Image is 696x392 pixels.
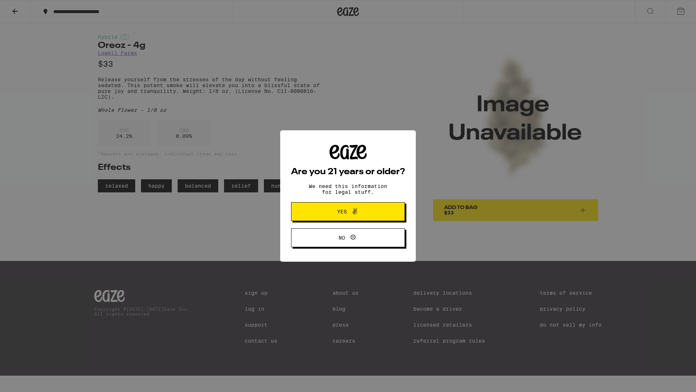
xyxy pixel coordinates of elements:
[291,168,405,176] h2: Are you 21 years or older?
[339,235,345,240] span: No
[337,209,347,214] span: Yes
[291,228,405,247] button: No
[291,202,405,221] button: Yes
[303,183,393,195] p: We need this information for legal stuff.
